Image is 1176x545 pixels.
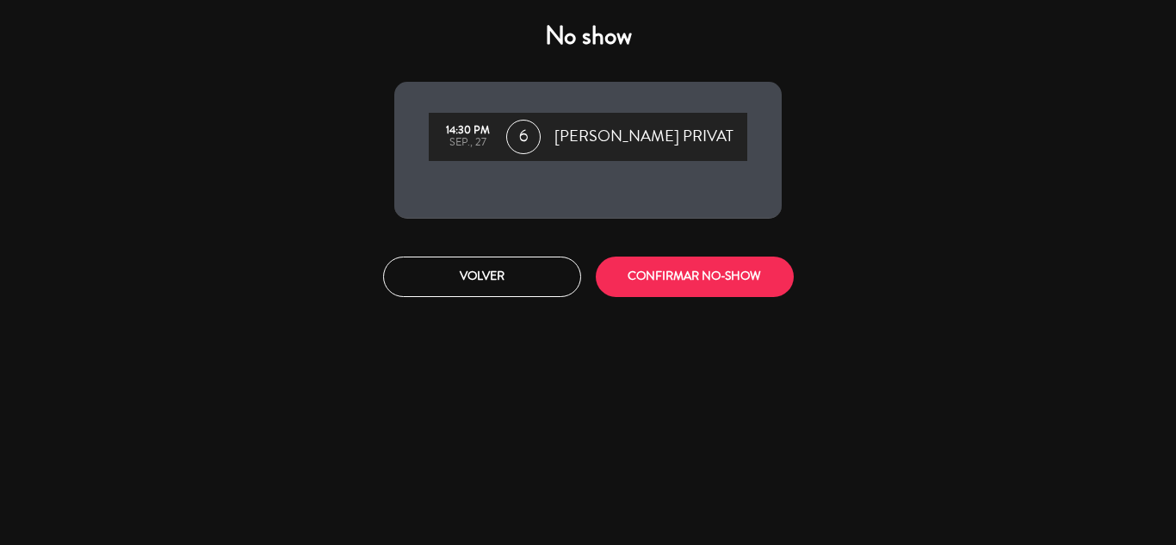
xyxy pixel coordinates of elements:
span: [PERSON_NAME] PRIVAT [554,124,733,150]
div: sep., 27 [437,137,498,149]
button: CONFIRMAR NO-SHOW [596,257,794,297]
span: 6 [506,120,541,154]
button: Volver [383,257,581,297]
h4: No show [394,21,782,52]
div: 14:30 PM [437,125,498,137]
